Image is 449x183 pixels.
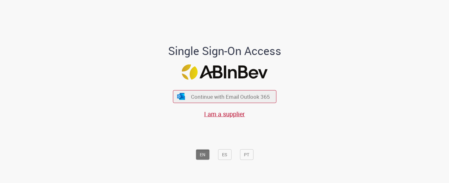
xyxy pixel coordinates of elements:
[177,93,186,100] img: ícone Azure/Microsoft 360
[182,64,267,80] img: Logo ABInBev
[240,149,253,160] button: PT
[196,149,209,160] button: EN
[218,149,231,160] button: ES
[138,44,312,57] h1: Single Sign-On Access
[204,110,245,118] a: I am a supplier
[173,90,276,103] button: ícone Azure/Microsoft 360 Continue with Email Outlook 365
[191,93,270,100] span: Continue with Email Outlook 365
